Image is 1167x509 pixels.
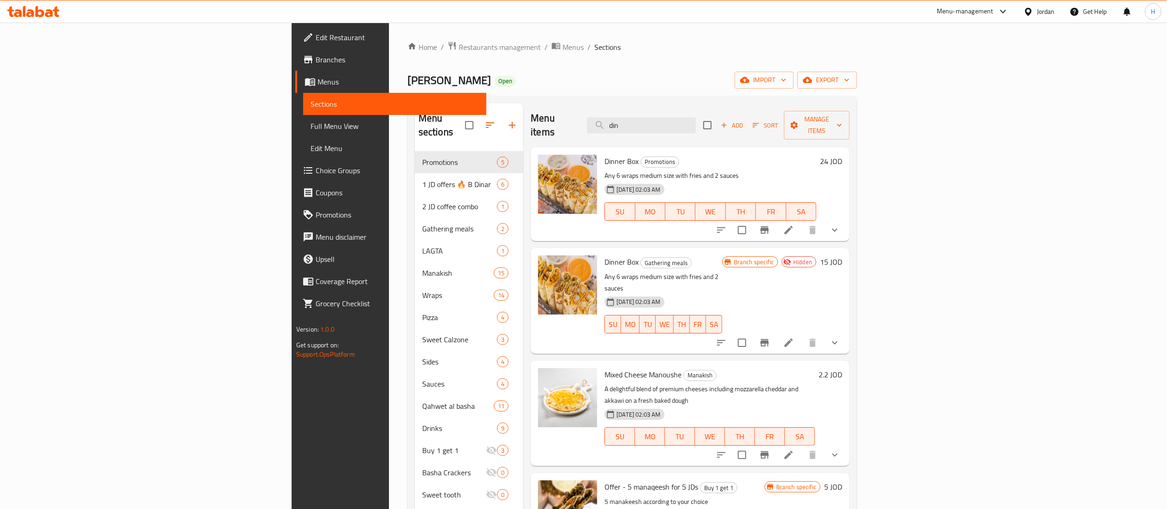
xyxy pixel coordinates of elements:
[422,223,497,234] span: Gathering meals
[760,205,782,218] span: FR
[790,205,813,218] span: SA
[422,290,494,301] span: Wraps
[497,423,509,434] div: items
[497,468,508,477] span: 0
[609,205,631,218] span: SU
[296,339,339,351] span: Get support on:
[824,444,846,466] button: show more
[802,332,824,354] button: delete
[296,323,319,335] span: Version:
[797,72,857,89] button: export
[317,76,479,87] span: Menus
[497,467,509,478] div: items
[621,315,640,333] button: MO
[609,318,617,331] span: SU
[497,356,509,367] div: items
[802,444,824,466] button: delete
[742,74,786,86] span: import
[824,480,842,493] h6: 5 JOD
[824,219,846,241] button: show more
[563,42,584,53] span: Menus
[320,323,335,335] span: 1.0.0
[486,467,497,478] svg: Inactive section
[415,484,524,506] div: Sweet tooth0
[316,32,479,43] span: Edit Restaurant
[316,298,479,309] span: Grocery Checklist
[613,297,664,306] span: [DATE] 02:03 AM
[659,318,670,331] span: WE
[531,111,576,139] h2: Menu items
[594,42,621,53] span: Sections
[316,165,479,176] span: Choice Groups
[1037,6,1055,17] div: Jordan
[665,202,695,221] button: TU
[407,70,491,91] span: [PERSON_NAME]
[783,224,794,236] a: Edit menu item
[494,291,508,300] span: 14
[422,489,486,500] div: Sweet tooth
[699,205,722,218] span: WE
[641,157,679,167] span: Promotions
[613,185,664,194] span: [DATE] 02:03 AM
[587,42,591,53] li: /
[613,410,664,419] span: [DATE] 02:03 AM
[497,334,509,345] div: items
[497,247,508,255] span: 1
[700,483,737,493] span: Buy 1 get 1
[422,334,497,345] span: Sweet Calzone
[486,489,497,500] svg: Inactive section
[497,179,509,190] div: items
[316,187,479,198] span: Coupons
[820,155,842,168] h6: 24 JOD
[415,439,524,461] div: Buy 1 get 13
[415,351,524,373] div: Sides4
[772,483,820,491] span: Branch specific
[415,461,524,484] div: Basha Crackers0
[824,332,846,354] button: show more
[665,427,695,446] button: TU
[674,315,690,333] button: TH
[497,245,509,256] div: items
[494,267,509,279] div: items
[497,380,508,388] span: 4
[295,26,486,48] a: Edit Restaurant
[753,120,778,131] span: Sort
[635,427,665,446] button: MO
[494,402,508,411] span: 11
[604,480,698,494] span: Offer - 5 manaqeesh for 5 JDs
[415,328,524,351] div: Sweet Calzone3
[295,182,486,204] a: Coupons
[786,202,816,221] button: SA
[415,262,524,284] div: Manakish15
[316,276,479,287] span: Coverage Report
[422,312,497,323] div: Pizza
[1151,6,1155,17] span: H
[710,318,718,331] span: SA
[497,158,508,167] span: 5
[311,98,479,109] span: Sections
[754,332,776,354] button: Branch-specific-item
[316,54,479,65] span: Branches
[710,219,732,241] button: sort-choices
[497,491,508,499] span: 0
[635,202,665,221] button: MO
[497,201,509,212] div: items
[448,41,541,53] a: Restaurants management
[422,400,494,412] div: Qahwet al basha
[486,445,497,456] svg: Inactive section
[422,179,497,190] span: 1 JD offers 🔥 B Dinar
[641,258,691,268] span: Gathering meals
[422,267,494,279] span: Manakish
[791,114,842,137] span: Manage items
[497,489,509,500] div: items
[316,254,479,265] span: Upsell
[735,72,794,89] button: import
[732,333,752,352] span: Select to update
[497,378,509,389] div: items
[730,258,778,267] span: Branch specific
[538,255,597,315] img: Dinner Box
[730,205,752,218] span: TH
[415,173,524,195] div: 1 JD offers 🔥 B Dinar6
